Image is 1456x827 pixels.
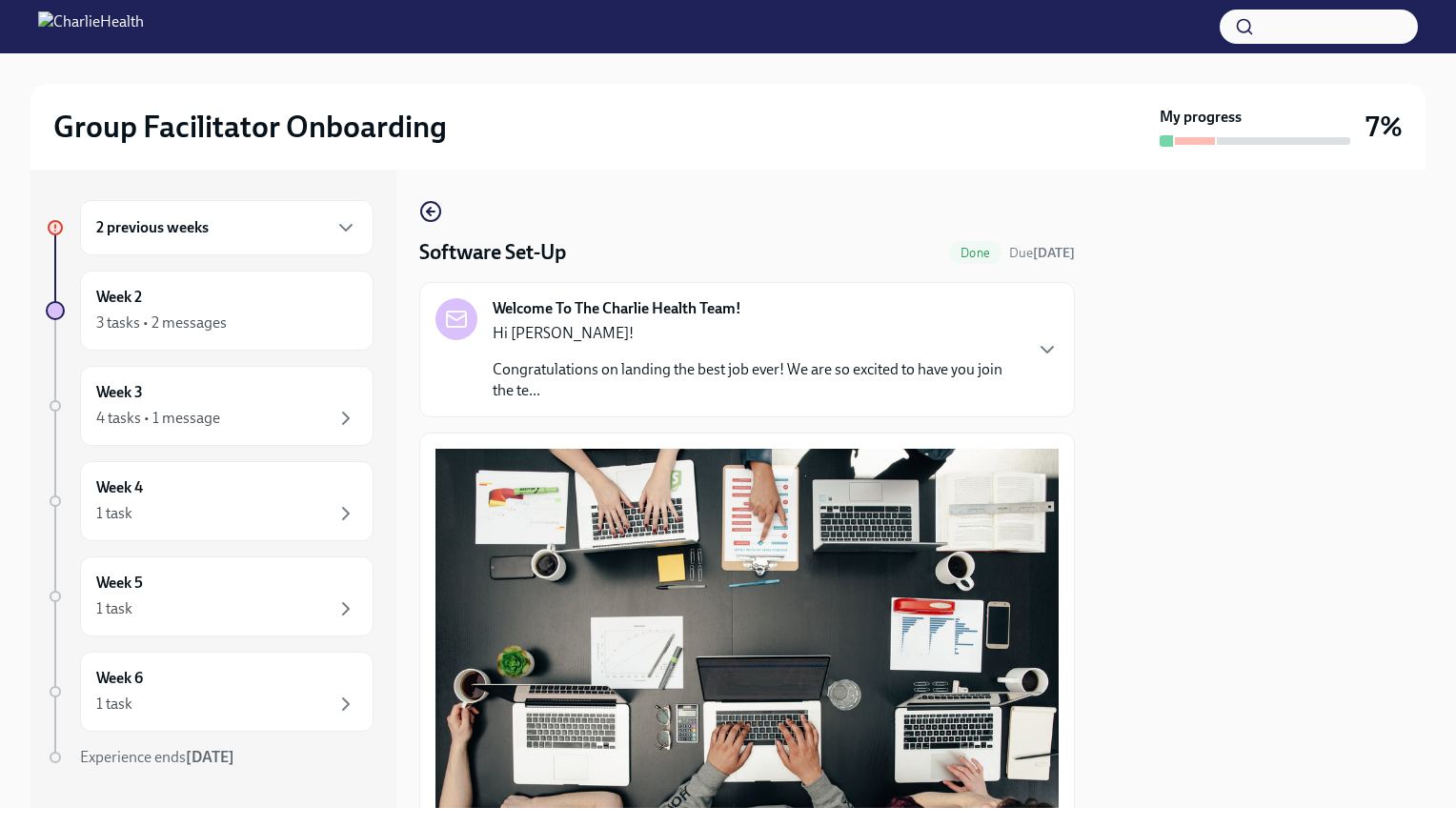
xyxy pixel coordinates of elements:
a: Week 34 tasks • 1 message [46,366,374,446]
h6: Week 5 [96,573,143,594]
button: Zoom image [435,449,1059,817]
p: Congratulations on landing the best job ever! We are so excited to have you join the te... [493,359,1021,401]
h6: Week 4 [96,477,143,498]
h6: Week 6 [96,668,143,689]
div: 1 task [96,503,132,524]
img: CharlieHealth [38,11,144,42]
h3: 7% [1365,110,1403,144]
a: Week 41 task [46,461,374,541]
p: Hi [PERSON_NAME]! [493,323,1021,344]
a: Week 61 task [46,652,374,732]
strong: [DATE] [1033,245,1075,261]
h6: Week 3 [96,382,143,403]
strong: Welcome To The Charlie Health Team! [493,298,741,319]
span: September 3rd, 2025 10:00 [1009,244,1075,262]
h2: Group Facilitator Onboarding [53,108,447,146]
strong: [DATE] [186,748,234,766]
h4: Software Set-Up [419,238,566,267]
span: Experience ends [80,748,234,766]
div: 3 tasks • 2 messages [96,313,227,333]
div: 4 tasks • 1 message [96,408,220,429]
span: Due [1009,245,1075,261]
a: Week 23 tasks • 2 messages [46,271,374,351]
div: 2 previous weeks [80,200,374,255]
strong: My progress [1160,107,1242,128]
h6: Week 2 [96,287,142,308]
a: Week 51 task [46,556,374,636]
div: 1 task [96,598,132,619]
div: 1 task [96,694,132,715]
span: Done [949,246,1001,260]
h6: 2 previous weeks [96,217,209,238]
